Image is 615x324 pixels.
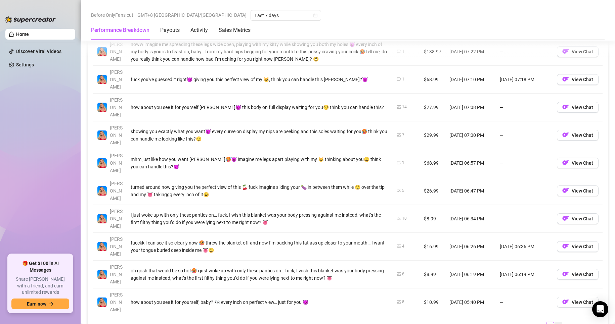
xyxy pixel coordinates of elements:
[91,10,133,20] span: Before OnlyFans cut
[557,106,599,111] a: OFView Chat
[131,76,389,83] div: fuck you've guessed it right😈 giving you this perfect view of my 🐱, think you can handle this [PE...
[420,66,445,94] td: $68.99
[445,66,496,94] td: [DATE] 07:10 PM
[402,271,404,277] div: 8
[16,49,61,54] a: Discover Viral Videos
[496,177,553,205] td: —
[562,104,569,110] img: OF
[557,46,599,57] button: OFView Chat
[445,121,496,149] td: [DATE] 07:00 PM
[11,299,69,309] button: Earn nowarrow-right
[562,243,569,250] img: OF
[420,38,445,66] td: $138.97
[110,69,123,90] span: [PERSON_NAME]
[397,133,401,137] span: picture
[562,215,569,222] img: OF
[496,288,553,316] td: —
[219,26,251,34] div: Sales Metrics
[572,160,593,166] span: View Chat
[557,273,599,278] a: OFView Chat
[131,211,389,226] div: i just woke up with only these panties on… fuck, I wish this blanket was your body pressing again...
[557,213,599,224] button: OFView Chat
[420,233,445,261] td: $16.99
[137,10,247,20] span: GMT+8 [GEOGRAPHIC_DATA]/[GEOGRAPHIC_DATA]
[557,162,599,167] a: OFView Chat
[572,77,593,82] span: View Chat
[110,153,123,173] span: [PERSON_NAME]
[420,288,445,316] td: $10.99
[572,132,593,138] span: View Chat
[16,32,29,37] a: Home
[592,301,608,317] div: Open Intercom Messenger
[97,75,107,84] img: Ashley
[397,300,401,304] span: picture
[445,205,496,233] td: [DATE] 06:34 PM
[110,42,123,62] span: [PERSON_NAME]
[255,10,317,20] span: Last 7 days
[496,149,553,177] td: —
[131,267,389,282] div: oh gosh that would be so hot🥵 i just woke up with only these panties on… fuck, I wish this blanke...
[402,48,404,55] div: 1
[557,297,599,308] button: OFView Chat
[557,102,599,113] button: OFView Chat
[562,48,569,55] img: OF
[97,186,107,196] img: Ashley
[110,264,123,284] span: [PERSON_NAME]
[496,66,553,94] td: [DATE] 07:18 PM
[557,158,599,168] button: OFView Chat
[445,177,496,205] td: [DATE] 06:47 PM
[110,181,123,201] span: [PERSON_NAME]
[397,188,401,193] span: picture
[131,239,389,254] div: fucckk I can see it so clearly now 🥵 threw the blanket off and now I’m backing this fat ass up cl...
[572,188,593,194] span: View Chat
[27,301,46,307] span: Earn now
[131,156,389,170] div: mhm just like how you want [PERSON_NAME]🥵😈 imagine me legs apart playing with my 🐱 thinking about...
[557,245,599,251] a: OFView Chat
[402,132,404,138] div: 7
[445,261,496,288] td: [DATE] 06:19 PM
[190,26,208,34] div: Activity
[131,128,389,143] div: showing you exactly what you want😈 every curve on display my nips are peeking and this soles wait...
[496,38,553,66] td: —
[110,125,123,145] span: [PERSON_NAME]
[97,47,107,56] img: Ashley
[562,76,569,83] img: OF
[572,216,593,221] span: View Chat
[557,185,599,196] button: OFView Chat
[402,160,404,166] div: 1
[397,105,401,109] span: picture
[420,149,445,177] td: $68.99
[572,272,593,277] span: View Chat
[496,94,553,121] td: —
[11,276,69,296] span: Share [PERSON_NAME] with a friend, and earn unlimited rewards
[397,272,401,276] span: picture
[557,217,599,223] a: OFView Chat
[496,233,553,261] td: [DATE] 06:36 PM
[445,38,496,66] td: [DATE] 07:22 PM
[557,269,599,280] button: OFView Chat
[557,134,599,139] a: OFView Chat
[397,77,401,81] span: video-camera
[420,177,445,205] td: $26.99
[572,105,593,110] span: View Chat
[562,159,569,166] img: OF
[97,130,107,140] img: Ashley
[402,299,404,305] div: 8
[110,209,123,229] span: [PERSON_NAME]
[160,26,180,34] div: Payouts
[402,76,404,83] div: 1
[572,49,593,54] span: View Chat
[420,261,445,288] td: $8.99
[397,49,401,53] span: video-camera
[562,271,569,277] img: OF
[420,121,445,149] td: $29.99
[110,292,123,312] span: [PERSON_NAME]
[402,215,407,222] div: 10
[16,62,34,67] a: Settings
[11,260,69,273] span: 🎁 Get $100 in AI Messages
[557,74,599,85] button: OFView Chat
[131,299,389,306] div: how about you see it for yourself, baby? 👀 every inch on perfect view… just for you 😈
[49,302,54,306] span: arrow-right
[557,190,599,195] a: OFView Chat
[557,50,599,56] a: OFView Chat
